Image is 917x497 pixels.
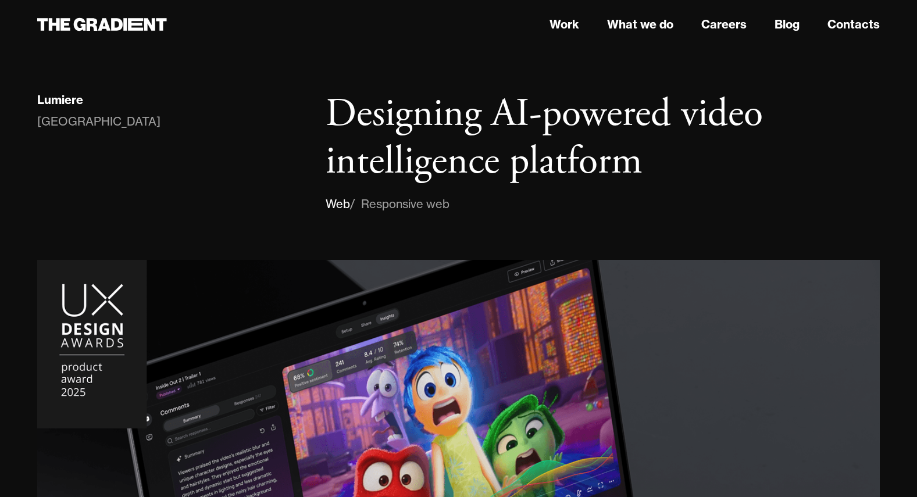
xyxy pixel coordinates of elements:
[350,195,449,213] div: / Responsive web
[775,16,800,33] a: Blog
[37,92,83,108] div: Lumiere
[827,16,880,33] a: Contacts
[701,16,747,33] a: Careers
[607,16,673,33] a: What we do
[326,91,880,185] h1: Designing AI-powered video intelligence platform
[326,195,350,213] div: Web
[550,16,579,33] a: Work
[37,112,160,131] div: [GEOGRAPHIC_DATA]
